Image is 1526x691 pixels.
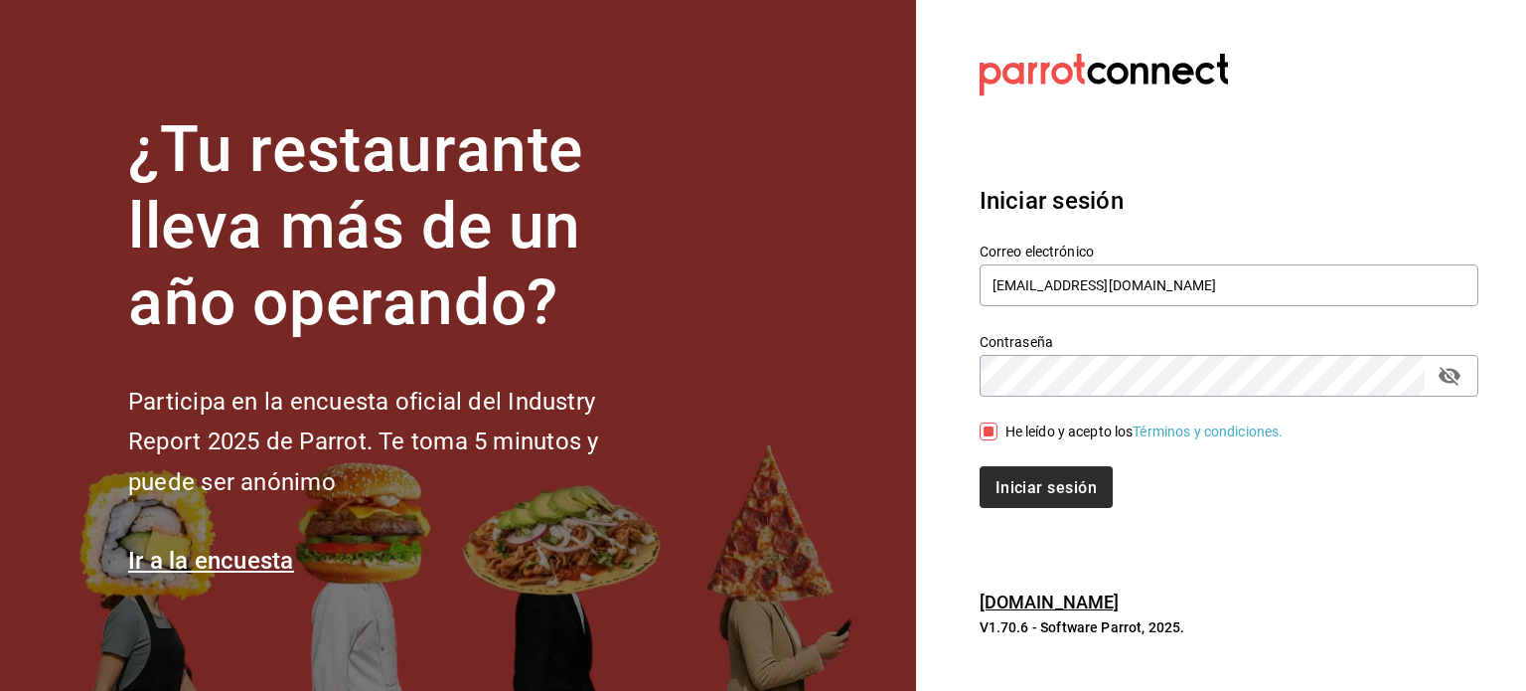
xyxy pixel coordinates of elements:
[1433,359,1466,393] button: campo de contraseña
[980,466,1113,508] button: Iniciar sesión
[128,547,294,575] a: Ir a la encuesta
[128,388,598,497] font: Participa en la encuesta oficial del Industry Report 2025 de Parrot. Te toma 5 minutos y puede se...
[980,244,1094,259] font: Correo electrónico
[1005,424,1134,439] font: He leído y acepto los
[995,477,1097,496] font: Iniciar sesión
[980,334,1053,350] font: Contraseña
[1133,424,1283,439] a: Términos y condiciones.
[128,112,583,340] font: ¿Tu restaurante lleva más de un año operando?
[980,592,1120,612] a: [DOMAIN_NAME]
[980,264,1478,306] input: Ingresa tu correo electrónico
[980,619,1185,635] font: V1.70.6 - Software Parrot, 2025.
[980,187,1124,215] font: Iniciar sesión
